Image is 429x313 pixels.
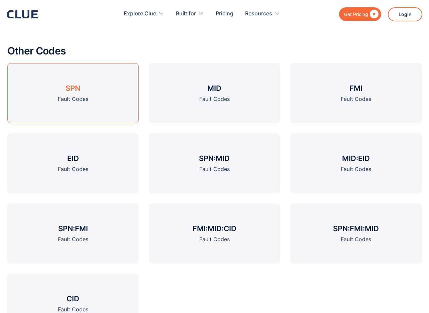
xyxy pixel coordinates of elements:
div: Fault Codes [58,95,88,103]
h3: SPN:FMI:MID [333,223,379,233]
div: Fault Codes [341,235,371,244]
div: Fault Codes [199,165,230,173]
a: FMI:MID:CIDFault Codes [149,203,280,264]
a: SPN:FMI:MIDFault Codes [290,203,422,264]
h2: Other Codes [7,45,422,56]
div: Fault Codes [58,165,88,173]
h3: MID:EID [342,153,370,163]
div: Resources [245,3,272,24]
div: Fault Codes [341,165,371,173]
a: SPNFault Codes [7,63,139,123]
a: MIDFault Codes [149,63,280,123]
div: Resources [245,3,280,24]
h3: SPN:FMI [58,223,88,233]
a: SPN:FMIFault Codes [7,203,139,264]
a: Login [388,7,422,21]
div: Built for [176,3,196,24]
a: MID:EIDFault Codes [290,133,422,193]
h3: FMI [349,83,362,93]
div:  [368,10,379,18]
div: Built for [176,3,204,24]
div: Fault Codes [199,235,230,244]
a: Pricing [216,3,233,24]
div: Explore Clue [124,3,156,24]
h3: CID [67,294,79,304]
div: Fault Codes [341,95,371,103]
h3: FMI:MID:CID [193,223,236,233]
div: Fault Codes [58,235,88,244]
a: Get Pricing [339,7,381,21]
h3: MID [207,83,221,93]
h3: SPN:MID [199,153,230,163]
div: Fault Codes [199,95,230,103]
div: Get Pricing [344,10,368,18]
div: Explore Clue [124,3,164,24]
a: SPN:MIDFault Codes [149,133,280,193]
a: EIDFault Codes [7,133,139,193]
a: FMIFault Codes [290,63,422,123]
h3: SPN [66,83,80,93]
h3: EID [67,153,79,163]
